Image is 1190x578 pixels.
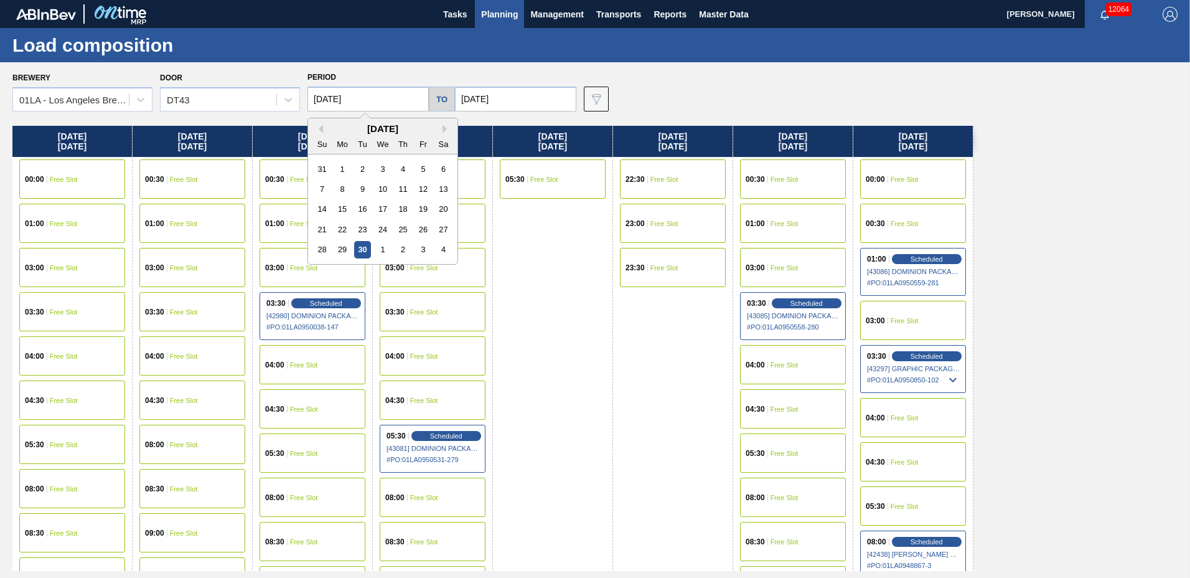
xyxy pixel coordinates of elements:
span: 03:00 [25,264,44,272]
span: Free Slot [771,361,799,369]
span: Free Slot [650,220,678,227]
span: 23:30 [625,264,645,272]
span: Free Slot [170,529,198,537]
span: 08:00 [145,441,164,448]
div: Su [314,136,330,153]
span: Scheduled [911,353,943,360]
div: Choose Wednesday, September 17th, 2025 [374,201,391,217]
span: 04:30 [866,458,885,466]
div: Choose Thursday, September 4th, 2025 [395,161,411,178]
span: 00:30 [746,176,765,183]
label: Brewery [12,73,50,82]
div: Choose Thursday, September 25th, 2025 [395,221,411,238]
span: Scheduled [911,538,943,546]
span: 03:00 [265,264,284,272]
span: Scheduled [430,432,462,440]
div: [DATE] [DATE] [613,126,733,157]
span: Transports [596,7,641,22]
span: 00:00 [866,176,885,183]
span: 00:30 [145,176,164,183]
span: 08:00 [265,494,284,501]
span: Management [530,7,584,22]
span: 01:00 [746,220,765,227]
span: 03:00 [866,317,885,325]
span: 05:30 [387,432,406,440]
div: [DATE] [DATE] [493,126,612,157]
div: Choose Monday, September 8th, 2025 [334,181,351,197]
span: Free Slot [170,176,198,183]
span: 05:30 [265,450,284,457]
span: 08:00 [25,485,44,493]
span: Free Slot [290,220,318,227]
span: 04:00 [866,414,885,422]
div: Sa [435,136,452,153]
img: TNhmsLtSVTkK8tSr43FrP2fwEKptu5GPRR3wAAAABJRU5ErkJggg== [16,9,76,20]
span: 08:30 [25,529,44,537]
span: # PO : 01LA0950850-102 [867,372,960,387]
span: # PO : 01LA0950559-281 [867,275,960,290]
div: 01LA - Los Angeles Brewery [19,95,130,105]
span: Free Slot [290,450,318,457]
span: Free Slot [650,176,678,183]
span: Reports [654,7,686,22]
div: Choose Sunday, September 21st, 2025 [314,221,330,238]
span: Free Slot [170,264,198,272]
span: Free Slot [891,220,919,227]
img: Logout [1163,7,1178,22]
span: 04:30 [25,397,44,404]
span: Free Slot [290,538,318,546]
span: Free Slot [771,538,799,546]
span: Free Slot [410,494,438,501]
span: 08:30 [385,538,405,546]
span: 01:00 [25,220,44,227]
span: Free Slot [290,361,318,369]
div: Choose Saturday, October 4th, 2025 [435,241,452,258]
span: # PO : 01LA0948867-3 [867,558,960,573]
div: Tu [354,136,371,153]
span: Free Slot [410,397,438,404]
div: Choose Saturday, September 27th, 2025 [435,221,452,238]
span: Free Slot [410,308,438,316]
div: Choose Tuesday, September 16th, 2025 [354,201,371,217]
label: Door [160,73,182,82]
span: Free Slot [410,538,438,546]
div: Choose Friday, September 19th, 2025 [415,201,431,217]
span: 05:30 [866,503,885,510]
span: Free Slot [170,441,198,448]
span: 04:30 [746,405,765,413]
span: 01:00 [867,255,886,263]
div: DT43 [167,95,190,105]
span: 03:30 [266,300,286,307]
span: Free Slot [170,485,198,493]
div: Choose Monday, September 29th, 2025 [334,241,351,258]
div: Choose Friday, September 12th, 2025 [415,181,431,197]
div: Choose Wednesday, September 24th, 2025 [374,221,391,238]
span: 08:30 [265,538,284,546]
div: Choose Thursday, September 11th, 2025 [395,181,411,197]
span: 03:30 [25,308,44,316]
span: Free Slot [50,264,78,272]
div: Choose Thursday, October 2nd, 2025 [395,241,411,258]
span: Free Slot [290,176,318,183]
span: Free Slot [650,264,678,272]
div: Fr [415,136,431,153]
span: Planning [481,7,518,22]
div: Choose Friday, September 5th, 2025 [415,161,431,178]
span: [43086] DOMINION PACKAGING, INC. - 0008325026 [867,268,960,275]
span: Free Slot [771,405,799,413]
div: Choose Monday, September 1st, 2025 [334,161,351,178]
span: 05:30 [746,450,765,457]
span: 08:00 [867,538,886,546]
span: [42980] DOMINION PACKAGING, INC. - 0008325026 [266,312,360,320]
span: Free Slot [290,264,318,272]
div: Choose Wednesday, September 3rd, 2025 [374,161,391,178]
span: 04:30 [385,397,405,404]
button: Previous Month [314,125,323,133]
div: Choose Tuesday, September 9th, 2025 [354,181,371,197]
div: [DATE] [DATE] [733,126,853,157]
div: [DATE] [DATE] [12,126,132,157]
span: Free Slot [771,450,799,457]
div: month 2025-09 [312,159,453,260]
span: Free Slot [50,220,78,227]
span: 03:30 [385,308,405,316]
